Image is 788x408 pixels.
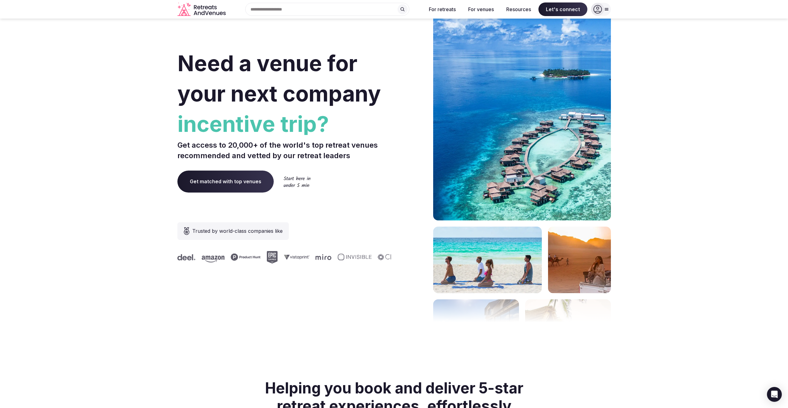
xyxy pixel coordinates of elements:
[267,251,278,263] svg: Epic Games company logo
[548,227,611,293] img: woman sitting in back of truck with camels
[192,227,283,235] span: Trusted by world-class companies like
[337,254,372,261] svg: Invisible company logo
[284,254,309,260] svg: Vistaprint company logo
[316,254,331,260] svg: Miro company logo
[433,227,542,293] img: yoga on tropical beach
[177,2,227,16] a: Visit the homepage
[501,2,536,16] button: Resources
[538,2,587,16] span: Let's connect
[177,254,195,260] svg: Deel company logo
[177,171,274,192] a: Get matched with top venues
[177,109,392,139] span: incentive trip?
[177,140,392,161] p: Get access to 20,000+ of the world's top retreat venues recommended and vetted by our retreat lea...
[424,2,461,16] button: For retreats
[177,2,227,16] svg: Retreats and Venues company logo
[463,2,499,16] button: For venues
[177,50,381,107] span: Need a venue for your next company
[284,176,311,187] img: Start here in under 5 min
[767,387,782,402] div: Open Intercom Messenger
